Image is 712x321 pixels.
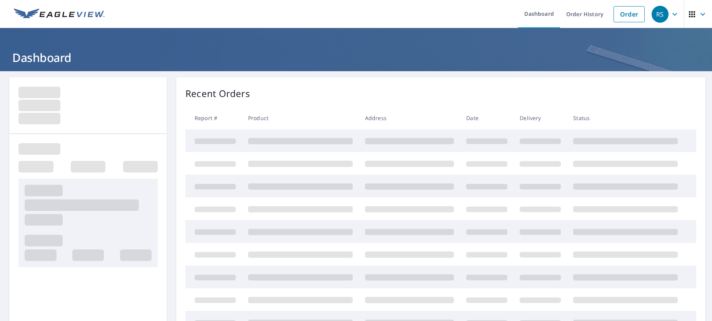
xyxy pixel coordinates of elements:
[652,6,669,23] div: RS
[185,107,242,129] th: Report #
[460,107,514,129] th: Date
[514,107,567,129] th: Delivery
[14,8,105,20] img: EV Logo
[242,107,359,129] th: Product
[9,50,703,65] h1: Dashboard
[185,87,250,100] p: Recent Orders
[359,107,460,129] th: Address
[567,107,684,129] th: Status
[614,6,645,22] a: Order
